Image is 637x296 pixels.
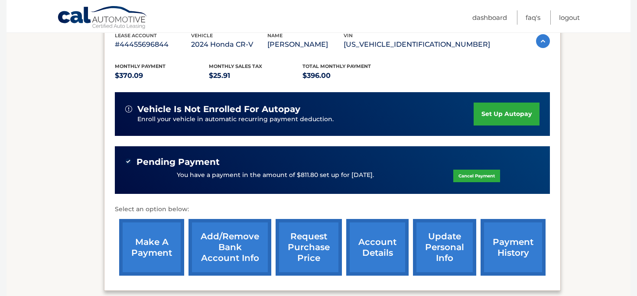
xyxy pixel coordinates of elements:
p: Select an option below: [115,204,550,215]
a: Cancel Payment [453,170,500,182]
a: request purchase price [276,219,342,276]
p: 2024 Honda CR-V [191,39,267,51]
a: payment history [481,219,546,276]
a: update personal info [413,219,476,276]
p: You have a payment in the amount of $811.80 set up for [DATE]. [177,171,374,180]
a: make a payment [119,219,184,276]
p: [US_VEHICLE_IDENTIFICATION_NUMBER] [344,39,490,51]
span: Pending Payment [136,157,220,167]
p: #44455696844 [115,39,191,51]
p: $396.00 [302,70,396,82]
a: FAQ's [526,10,540,25]
p: $370.09 [115,70,209,82]
span: lease account [115,32,157,39]
a: account details [346,219,409,276]
span: vehicle is not enrolled for autopay [137,104,300,115]
img: check-green.svg [125,158,131,164]
span: Monthly Payment [115,63,166,69]
span: Monthly sales Tax [209,63,262,69]
span: name [267,32,283,39]
p: Enroll your vehicle in automatic recurring payment deduction. [137,115,474,124]
a: Add/Remove bank account info [188,219,271,276]
img: accordion-active.svg [536,34,550,48]
p: [PERSON_NAME] [267,39,344,51]
span: vin [344,32,353,39]
a: Dashboard [472,10,507,25]
span: Total Monthly Payment [302,63,371,69]
img: alert-white.svg [125,106,132,113]
a: Cal Automotive [57,6,148,31]
a: set up autopay [474,103,539,125]
p: $25.91 [209,70,303,82]
span: vehicle [191,32,213,39]
a: Logout [559,10,580,25]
